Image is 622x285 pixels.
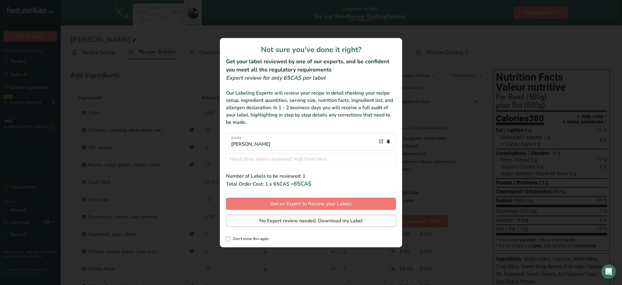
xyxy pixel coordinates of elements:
[259,217,363,224] span: No Expert review needed. Download my Label
[270,200,352,207] span: Get an Expert to Review your Labels
[231,136,270,148] div: [PERSON_NAME]
[226,74,396,82] div: Expert review for only 65CA$ per label
[226,89,396,126] div: Our Labeling Experts will review your recipe in detail checking your recipe setup, ingredient qua...
[226,57,396,74] h2: Get your label reviewed by one of our experts, and be confident you meet all the regulatory requi...
[294,180,311,187] span: 65CA$
[601,264,616,279] div: Open Intercom Messenger
[226,44,396,55] h1: Not sure you've done it right?
[226,215,396,227] button: No Expert review needed. Download my Label
[231,136,270,141] span: [DATE]
[231,237,269,241] span: Don't show this again
[226,172,396,180] div: Number of Labels to be reviewed: 1
[226,180,396,188] div: Total Order Cost: 1 x 65CA$ =
[226,198,396,210] button: Get an Expert to Review your Labels
[226,153,396,165] input: Need other labels reviewed? Add them here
